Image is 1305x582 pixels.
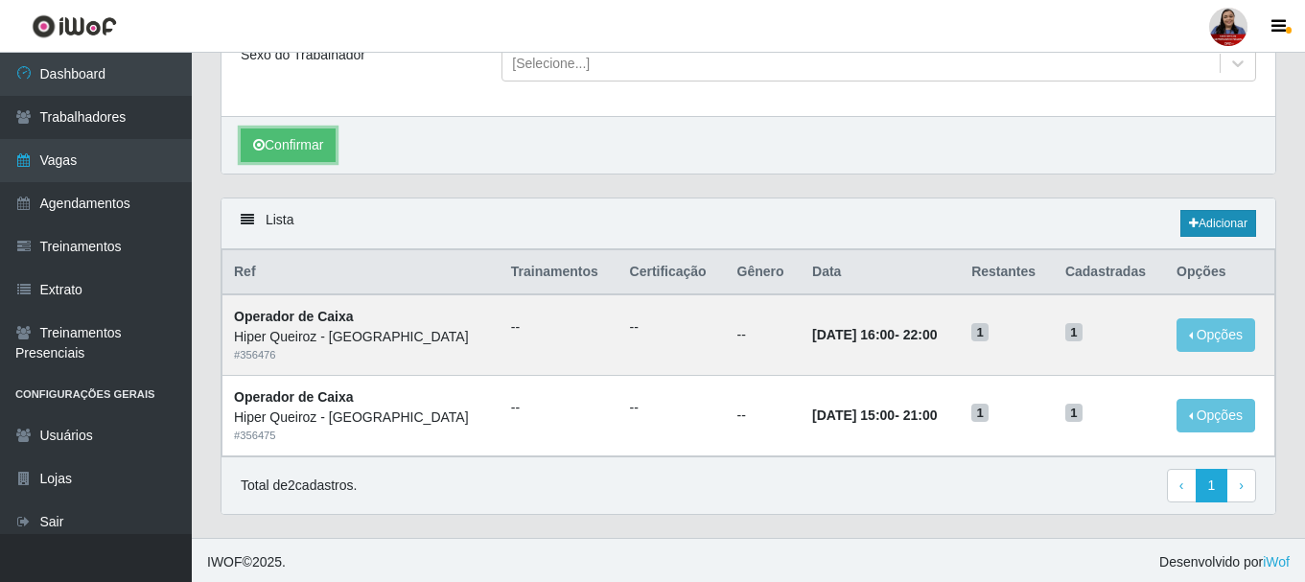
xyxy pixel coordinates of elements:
[1196,469,1228,503] a: 1
[1180,210,1256,237] a: Adicionar
[241,45,365,65] label: Sexo do Trabalhador
[726,294,802,375] td: --
[207,552,286,572] span: © 2025 .
[960,250,1054,295] th: Restantes
[222,250,500,295] th: Ref
[234,327,488,347] div: Hiper Queiroz - [GEOGRAPHIC_DATA]
[812,327,937,342] strong: -
[1165,250,1274,295] th: Opções
[1054,250,1165,295] th: Cadastradas
[903,327,938,342] time: 22:00
[32,14,117,38] img: CoreUI Logo
[1263,554,1290,570] a: iWof
[511,317,607,338] ul: --
[1065,404,1083,423] span: 1
[500,250,618,295] th: Trainamentos
[221,198,1275,249] div: Lista
[801,250,960,295] th: Data
[618,250,726,295] th: Certificação
[726,250,802,295] th: Gênero
[903,407,938,423] time: 21:00
[234,309,354,324] strong: Operador de Caixa
[1167,469,1256,503] nav: pagination
[812,327,895,342] time: [DATE] 16:00
[971,404,989,423] span: 1
[1159,552,1290,572] span: Desenvolvido por
[512,54,590,74] div: [Selecione...]
[1167,469,1197,503] a: Previous
[630,398,714,418] ul: --
[511,398,607,418] ul: --
[1226,469,1256,503] a: Next
[1239,477,1244,493] span: ›
[1179,477,1184,493] span: ‹
[812,407,937,423] strong: -
[241,476,357,496] p: Total de 2 cadastros.
[234,407,488,428] div: Hiper Queiroz - [GEOGRAPHIC_DATA]
[630,317,714,338] ul: --
[234,389,354,405] strong: Operador de Caixa
[1065,323,1083,342] span: 1
[1177,318,1255,352] button: Opções
[234,428,488,444] div: # 356475
[241,128,336,162] button: Confirmar
[812,407,895,423] time: [DATE] 15:00
[726,376,802,456] td: --
[207,554,243,570] span: IWOF
[234,347,488,363] div: # 356476
[971,323,989,342] span: 1
[1177,399,1255,432] button: Opções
